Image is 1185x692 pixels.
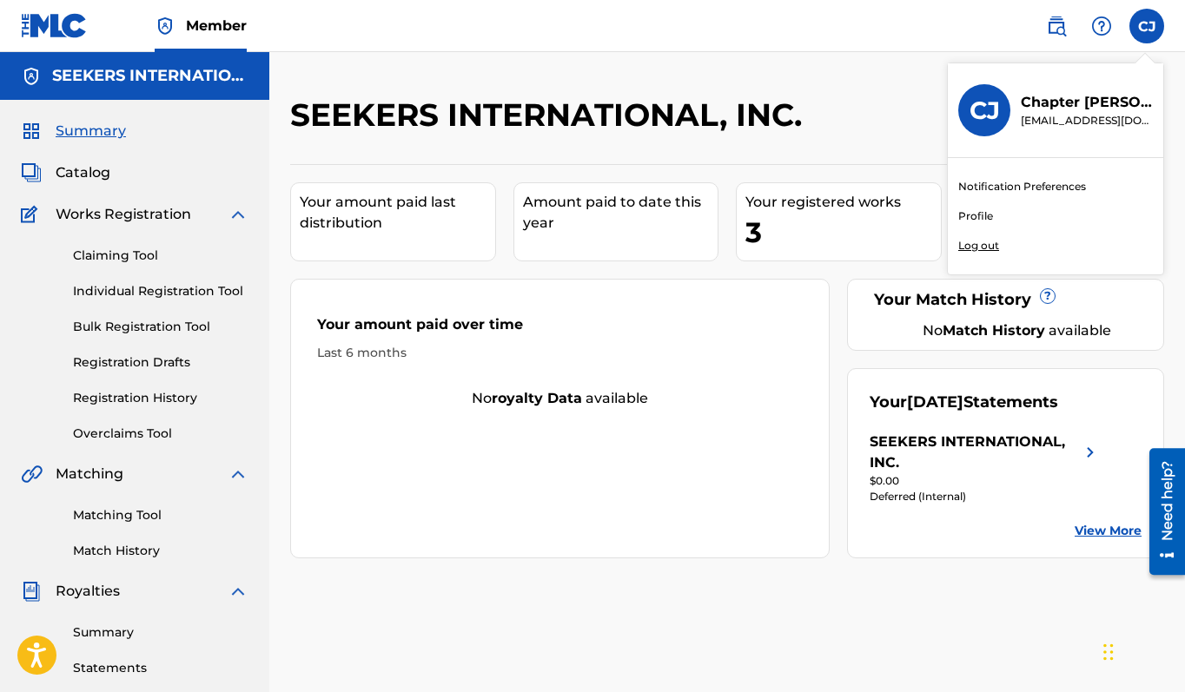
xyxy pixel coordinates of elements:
a: Bulk Registration Tool [73,318,248,336]
span: [DATE] [907,392,963,412]
a: Matching Tool [73,506,248,524]
div: 3 [745,213,941,252]
h3: CJ [970,96,1000,126]
a: Individual Registration Tool [73,282,248,300]
div: Help [1084,9,1119,43]
h2: SEEKERS INTERNATIONAL, INC. [290,96,811,135]
a: Match History [73,542,248,560]
a: SEEKERS INTERNATIONAL, INC.right chevron icon$0.00Deferred (Internal) [870,432,1101,504]
img: search [1046,16,1067,36]
span: Summary [56,121,126,142]
a: Claiming Tool [73,247,248,265]
div: Last 6 months [317,344,803,362]
strong: royalty data [492,390,582,406]
img: right chevron icon [1080,432,1101,473]
p: Log out [958,238,999,254]
div: Your registered works [745,192,941,213]
img: help [1091,16,1112,36]
img: Top Rightsholder [155,16,175,36]
div: Your amount paid last distribution [300,192,495,234]
span: Member [186,16,247,36]
img: Summary [21,121,42,142]
img: MLC Logo [21,13,88,38]
p: raleighstudiosllc@yahoo.com [1021,113,1153,129]
div: Your amount paid over time [317,314,803,344]
a: Public Search [1039,9,1074,43]
a: Registration History [73,389,248,407]
a: View More [1075,522,1142,540]
div: Drag [1103,626,1114,678]
div: Your Statements [870,391,1058,414]
a: Registration Drafts [73,353,248,372]
img: Catalog [21,162,42,183]
span: Works Registration [56,204,191,225]
div: Amount paid to date this year [523,192,718,234]
div: No available [891,320,1142,341]
div: Deferred (Internal) [870,489,1101,504]
a: Statements [73,659,248,677]
a: Summary [73,623,248,642]
span: Royalties [56,581,120,602]
span: Matching [56,464,123,484]
p: Chapter Jackson [1021,92,1153,113]
div: $0.00 [870,473,1101,489]
img: expand [228,581,248,602]
img: expand [228,464,248,484]
a: Notification Preferences [958,179,1086,194]
a: Profile [958,208,993,224]
div: Your Match History [870,288,1142,312]
div: No available [291,388,829,409]
span: Catalog [56,162,110,183]
a: Overclaims Tool [73,425,248,443]
div: SEEKERS INTERNATIONAL, INC. [870,432,1080,473]
img: Royalties [21,581,42,602]
iframe: Resource Center [1136,441,1185,581]
a: SummarySummary [21,121,126,142]
img: expand [228,204,248,225]
img: Works Registration [21,204,43,225]
span: ? [1041,289,1055,303]
iframe: Chat Widget [1098,609,1185,692]
img: Matching [21,464,43,484]
strong: Match History [943,322,1045,339]
a: CatalogCatalog [21,162,110,183]
img: Accounts [21,66,42,87]
div: User Menu [1129,9,1164,43]
h5: SEEKERS INTERNATIONAL, INC. [52,66,248,86]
